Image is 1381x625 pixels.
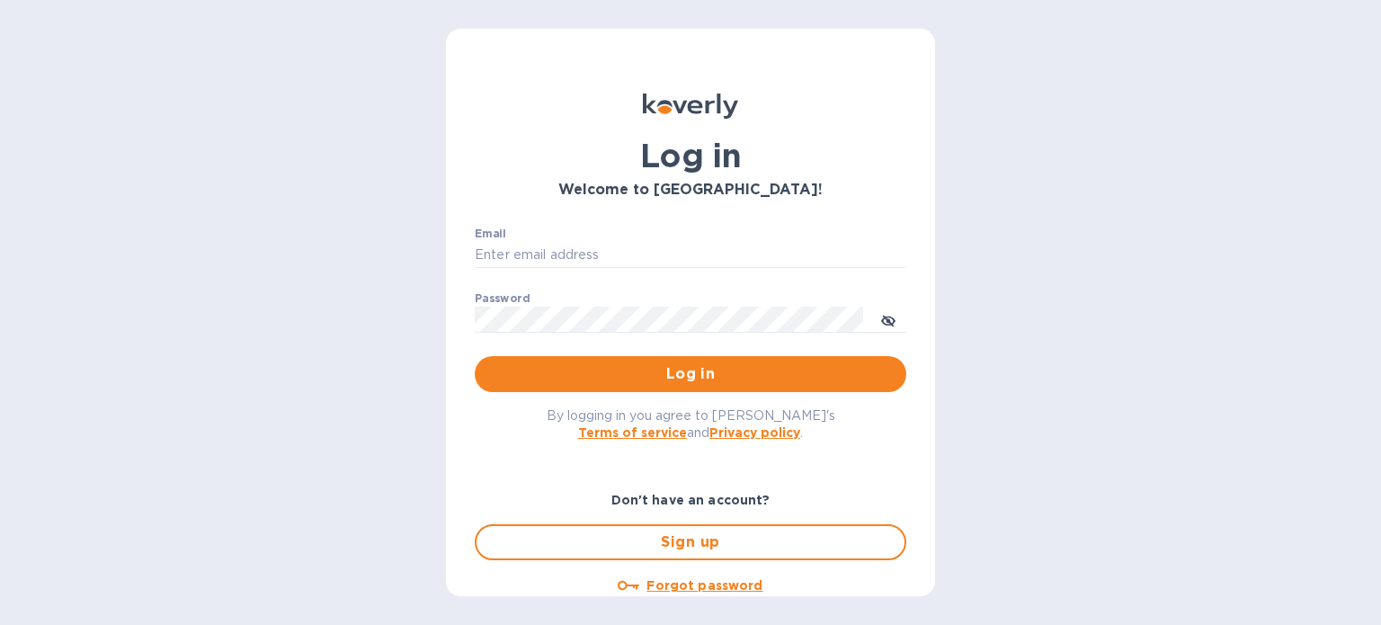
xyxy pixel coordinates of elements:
[611,493,771,507] b: Don't have an account?
[475,524,906,560] button: Sign up
[475,356,906,392] button: Log in
[547,408,835,440] span: By logging in you agree to [PERSON_NAME]'s and .
[491,531,890,553] span: Sign up
[709,425,800,440] a: Privacy policy
[475,137,906,174] h1: Log in
[578,425,687,440] a: Terms of service
[475,293,530,304] label: Password
[646,578,762,593] u: Forgot password
[475,182,906,199] h3: Welcome to [GEOGRAPHIC_DATA]!
[475,242,906,269] input: Enter email address
[475,228,506,239] label: Email
[489,363,892,385] span: Log in
[870,301,906,337] button: toggle password visibility
[643,94,738,119] img: Koverly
